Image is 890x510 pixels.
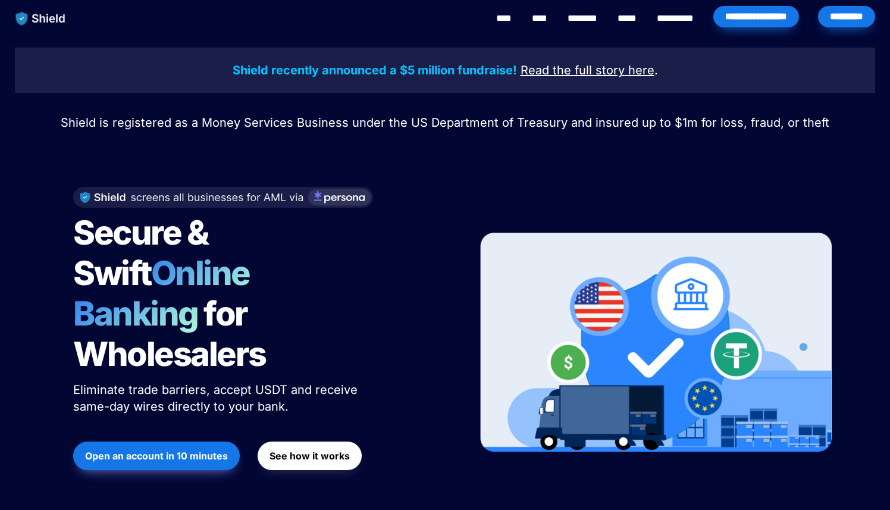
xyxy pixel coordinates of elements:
[269,450,350,462] strong: See how it works
[10,6,71,31] img: website logo
[654,63,658,77] span: .
[521,63,625,77] u: Read the full story
[628,63,654,77] u: here
[85,450,228,462] strong: Open an account in 10 minutes
[233,63,517,77] strong: Shield recently announced a $5 million fundraise!
[258,436,362,476] a: See how it works
[73,436,240,476] a: Open an account in 10 minutes
[628,65,654,77] a: here
[73,253,262,334] span: Online Banking
[73,212,214,293] span: Secure & Swift
[521,65,625,77] a: Read the full story
[73,383,361,414] span: Eliminate trade barriers, accept USDT and receive same-day wires directly to your bank.
[258,442,362,470] button: See how it works
[61,115,829,130] span: Shield is registered as a Money Services Business under the US Department of Treasury and insured...
[73,293,266,374] span: for Wholesalers
[73,442,240,470] button: Open an account in 10 minutes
